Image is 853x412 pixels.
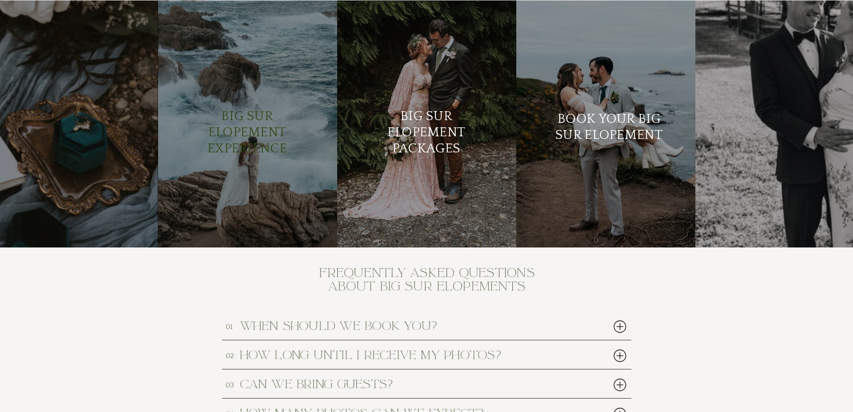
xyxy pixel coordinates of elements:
[226,351,237,358] h3: 02
[226,380,237,387] h3: 03
[555,111,664,163] a: Book your Big Sur Elopement
[240,349,580,360] h3: how long until i receive my photos?
[240,378,580,390] h3: can we bring guests?
[311,266,543,297] h2: Frequently Asked Questions about big sur elopements
[193,108,302,157] a: Big Sur Elopement Experience
[226,321,237,329] h3: 01
[240,320,580,331] h3: when should we book you?
[372,108,481,160] a: Big Sur Elopement Packages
